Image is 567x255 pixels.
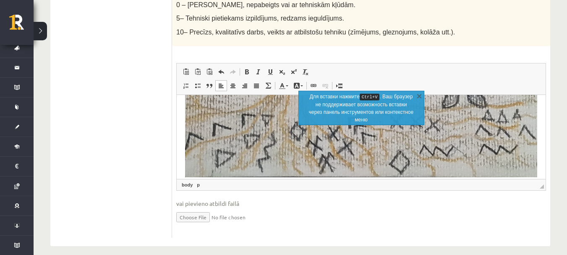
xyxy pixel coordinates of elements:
[540,184,544,189] span: Перетащите для изменения размера
[192,66,204,77] a: Вставить только текст (Ctrl+Shift+V)
[9,15,34,36] a: Rīgas 1. Tālmācības vidusskola
[319,80,331,91] a: Убрать ссылку
[176,29,455,36] span: 10– Precīzs, kvalitatīvs darbs, veikts ar atbilstošu tehniku (zīmējums, gleznojums, kolāža utt.).
[227,80,239,91] a: По центру
[195,181,201,189] a: Элемент p
[300,66,311,77] a: Убрать форматирование
[333,80,345,91] a: Вставить разрыв страницы для печати
[291,80,306,91] a: Цвет фона
[251,80,262,91] a: По ширине
[264,66,276,77] a: Подчеркнутый (Ctrl+U)
[276,66,288,77] a: Подстрочный индекс
[308,93,414,124] p: Для вставки нажмите . Ваш браузер не поддерживает возможность вставки через панель инструментов и...
[308,80,319,91] a: Вставить/Редактировать ссылку (Ctrl+K)
[298,91,424,125] div: info
[204,66,215,77] a: Вставить из Word
[215,80,227,91] a: По левому краю
[288,66,300,77] a: Надстрочный индекс
[262,80,274,91] a: Математика
[415,92,423,100] a: Закрыть
[176,199,546,208] span: vai pievieno atbildi failā
[360,94,379,101] kbd: Ctrl+V
[180,181,194,189] a: Элемент body
[276,80,291,91] a: Цвет текста
[253,66,264,77] a: Курсив (Ctrl+I)
[204,80,215,91] a: Цитата
[180,66,192,77] a: Вставить (Ctrl+V)
[241,66,253,77] a: Полужирный (Ctrl+B)
[180,80,192,91] a: Вставить / удалить нумерованный список
[215,66,227,77] a: Отменить (Ctrl+Z)
[176,1,355,8] span: 0 – [PERSON_NAME], nepabeigts vai ar tehniskām kļūdām.
[192,80,204,91] a: Вставить / удалить маркированный список
[227,66,239,77] a: Повторить (Ctrl+Y)
[239,80,251,91] a: По правому краю
[176,15,344,22] span: 5– Tehniski pietiekams izpildījums, redzams ieguldījums.
[177,95,546,179] iframe: Визуальный текстовый редактор, wiswyg-editor-user-answer-47433951867680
